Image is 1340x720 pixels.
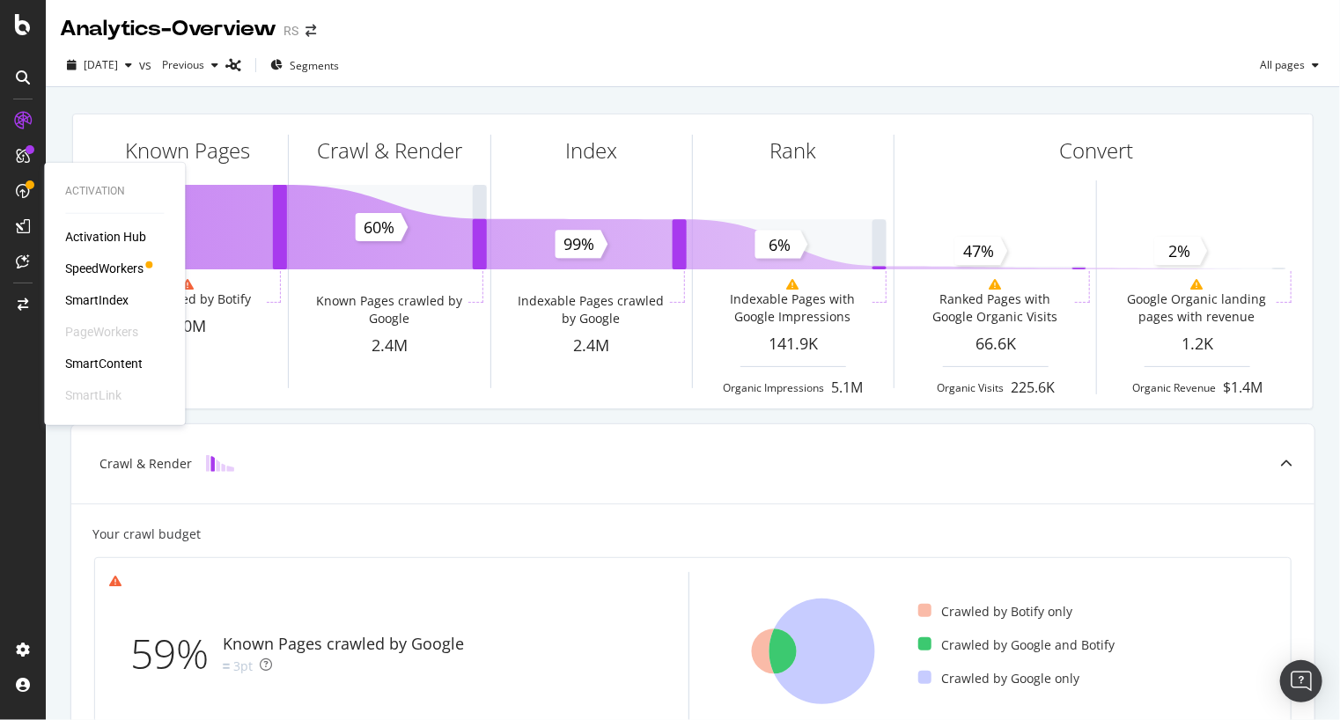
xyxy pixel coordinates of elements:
[206,455,234,472] img: block-icon
[918,670,1080,687] div: Crawled by Google only
[289,334,490,357] div: 2.4M
[65,260,144,277] a: SpeedWorkers
[306,25,316,37] div: arrow-right-arrow-left
[99,455,192,473] div: Crawl & Render
[65,228,146,246] a: Activation Hub
[290,58,339,73] span: Segments
[1280,660,1322,702] div: Open Intercom Messenger
[65,184,164,199] div: Activation
[724,380,825,395] div: Organic Impressions
[1253,51,1326,79] button: All pages
[693,333,894,356] div: 141.9K
[155,51,225,79] button: Previous
[60,14,276,44] div: Analytics - Overview
[491,334,692,357] div: 2.4M
[130,625,223,683] div: 59%
[233,658,253,675] div: 3pt
[770,136,817,165] div: Rank
[918,603,1073,621] div: Crawled by Botify only
[317,136,462,165] div: Crawl & Render
[60,51,139,79] button: [DATE]
[565,136,617,165] div: Index
[65,323,138,341] div: PageWorkers
[515,292,666,327] div: Indexable Pages crawled by Google
[65,386,121,404] div: SmartLink
[65,355,143,372] a: SmartContent
[125,136,250,165] div: Known Pages
[263,51,346,79] button: Segments
[155,57,204,72] span: Previous
[223,664,230,669] img: Equal
[65,291,129,309] a: SmartIndex
[313,292,465,327] div: Known Pages crawled by Google
[718,290,869,326] div: Indexable Pages with Google Impressions
[1253,57,1305,72] span: All pages
[223,633,464,656] div: Known Pages crawled by Google
[283,22,298,40] div: RS
[832,378,864,398] div: 5.1M
[139,56,155,74] span: vs
[92,525,201,543] div: Your crawl budget
[84,57,118,72] span: 2025 Aug. 9th
[87,315,288,338] div: 4.0M
[112,290,251,308] div: Pages crawled by Botify
[918,636,1115,654] div: Crawled by Google and Botify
